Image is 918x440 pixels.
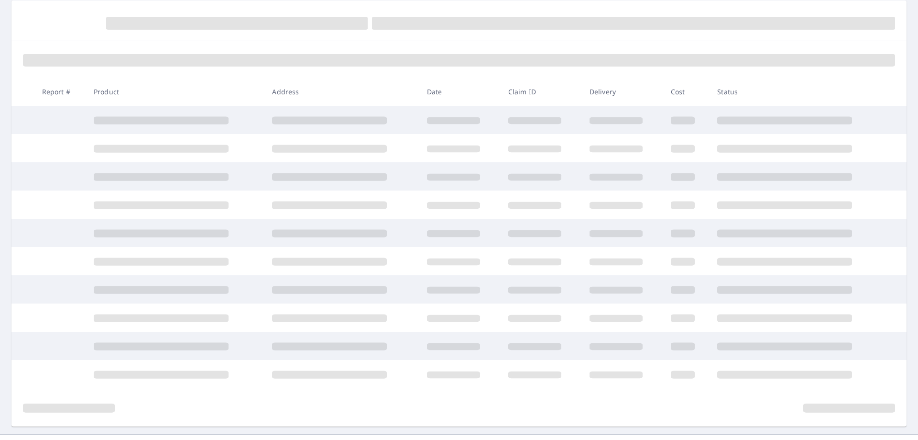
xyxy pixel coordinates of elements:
th: Delivery [582,78,663,106]
th: Date [419,78,501,106]
th: Status [710,78,888,106]
th: Report # [34,78,86,106]
th: Product [86,78,264,106]
th: Cost [663,78,710,106]
th: Claim ID [501,78,582,106]
th: Address [264,78,419,106]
